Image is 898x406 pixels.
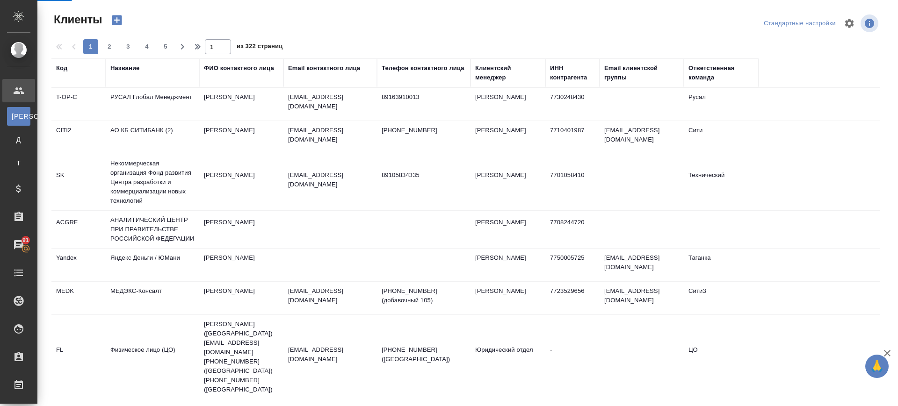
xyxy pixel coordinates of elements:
td: 7708244720 [545,213,600,246]
td: Сити3 [684,282,759,314]
div: Название [110,64,139,73]
td: 7701058410 [545,166,600,199]
p: [EMAIL_ADDRESS][DOMAIN_NAME] [288,126,372,144]
td: Физическое лицо (ЦО) [106,341,199,373]
td: 7710401987 [545,121,600,154]
button: 2 [102,39,117,54]
p: [EMAIL_ADDRESS][DOMAIN_NAME] [288,93,372,111]
td: Таганка [684,249,759,281]
span: Клиенты [51,12,102,27]
div: Телефон контактного лица [382,64,464,73]
td: T-OP-C [51,88,106,121]
p: [EMAIL_ADDRESS][DOMAIN_NAME] [288,345,372,364]
td: [PERSON_NAME] [199,166,283,199]
td: 7750005725 [545,249,600,281]
span: Посмотреть информацию [861,14,880,32]
div: ФИО контактного лица [204,64,274,73]
td: [PERSON_NAME] [199,213,283,246]
div: Email клиентской группы [604,64,679,82]
span: 3 [121,42,136,51]
td: - [545,341,600,373]
td: ЦО [684,341,759,373]
button: 3 [121,39,136,54]
td: [PERSON_NAME] [471,282,545,314]
p: [PHONE_NUMBER] ([GEOGRAPHIC_DATA]) [382,345,466,364]
div: ИНН контрагента [550,64,595,82]
td: [PERSON_NAME] [471,166,545,199]
span: 2 [102,42,117,51]
span: 91 [17,235,35,245]
button: 4 [139,39,154,54]
p: 89105834335 [382,171,466,180]
td: Некоммерческая организация Фонд развития Центра разработки и коммерциализации новых технологий [106,154,199,210]
td: [PERSON_NAME] [471,121,545,154]
td: Русал [684,88,759,121]
td: [PERSON_NAME] ([GEOGRAPHIC_DATA]) [EMAIL_ADDRESS][DOMAIN_NAME] [PHONE_NUMBER] ([GEOGRAPHIC_DATA])... [199,315,283,399]
td: [PERSON_NAME] [199,282,283,314]
button: 🙏 [865,355,889,378]
td: Yandex [51,249,106,281]
a: [PERSON_NAME] [7,107,30,126]
td: FL [51,341,106,373]
p: 89163910013 [382,93,466,102]
td: [PERSON_NAME] [199,249,283,281]
td: Технический [684,166,759,199]
td: [EMAIL_ADDRESS][DOMAIN_NAME] [600,121,684,154]
td: АНАЛИТИЧЕСКИЙ ЦЕНТР ПРИ ПРАВИТЕЛЬСТВЕ РОССИЙСКОЙ ФЕДЕРАЦИИ [106,211,199,248]
a: 91 [2,233,35,256]
td: SK [51,166,106,199]
td: [PERSON_NAME] [199,121,283,154]
div: Email контактного лица [288,64,360,73]
p: [PHONE_NUMBER] [382,126,466,135]
span: из 322 страниц [237,41,282,54]
td: [PERSON_NAME] [471,249,545,281]
td: [PERSON_NAME] [471,88,545,121]
td: 7723529656 [545,282,600,314]
div: split button [761,16,838,31]
div: Клиентский менеджер [475,64,541,82]
td: Яндекс Деньги / ЮМани [106,249,199,281]
p: [EMAIL_ADDRESS][DOMAIN_NAME] [288,286,372,305]
span: [PERSON_NAME] [12,112,26,121]
span: 4 [139,42,154,51]
a: Т [7,154,30,172]
div: Код [56,64,67,73]
td: MEDK [51,282,106,314]
span: Т [12,158,26,168]
div: Ответственная команда [688,64,754,82]
td: ACGRF [51,213,106,246]
p: [PHONE_NUMBER] (добавочный 105) [382,286,466,305]
span: Настроить таблицу [838,12,861,35]
button: Создать [106,12,128,28]
button: 5 [158,39,173,54]
td: 7730248430 [545,88,600,121]
td: [PERSON_NAME] [471,213,545,246]
a: Д [7,130,30,149]
p: [EMAIL_ADDRESS][DOMAIN_NAME] [288,171,372,189]
td: CITI2 [51,121,106,154]
span: Д [12,135,26,144]
span: 5 [158,42,173,51]
td: МЕДЭКС-Консалт [106,282,199,314]
td: [EMAIL_ADDRESS][DOMAIN_NAME] [600,249,684,281]
td: РУСАЛ Глобал Менеджмент [106,88,199,121]
td: Сити [684,121,759,154]
td: АО КБ СИТИБАНК (2) [106,121,199,154]
td: Юридический отдел [471,341,545,373]
span: 🙏 [869,356,885,376]
td: [EMAIL_ADDRESS][DOMAIN_NAME] [600,282,684,314]
td: [PERSON_NAME] [199,88,283,121]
